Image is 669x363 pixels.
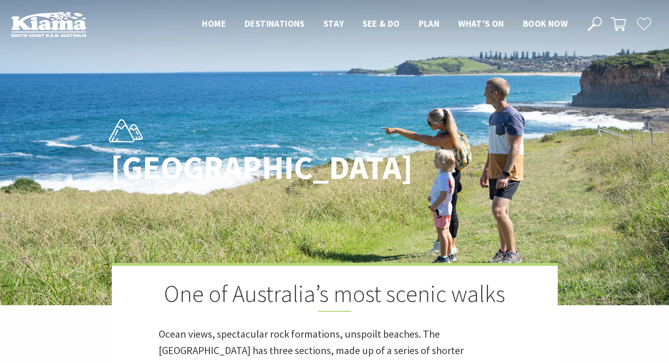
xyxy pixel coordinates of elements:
span: Home [202,18,226,29]
h1: [GEOGRAPHIC_DATA] [111,150,376,186]
span: Stay [323,18,344,29]
span: See & Do [362,18,400,29]
span: What’s On [458,18,504,29]
span: Destinations [245,18,305,29]
span: Book now [523,18,568,29]
span: Plan [419,18,440,29]
h2: One of Australia’s most scenic walks [159,280,511,312]
nav: Main Menu [192,16,577,32]
img: Kiama Logo [11,11,86,37]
